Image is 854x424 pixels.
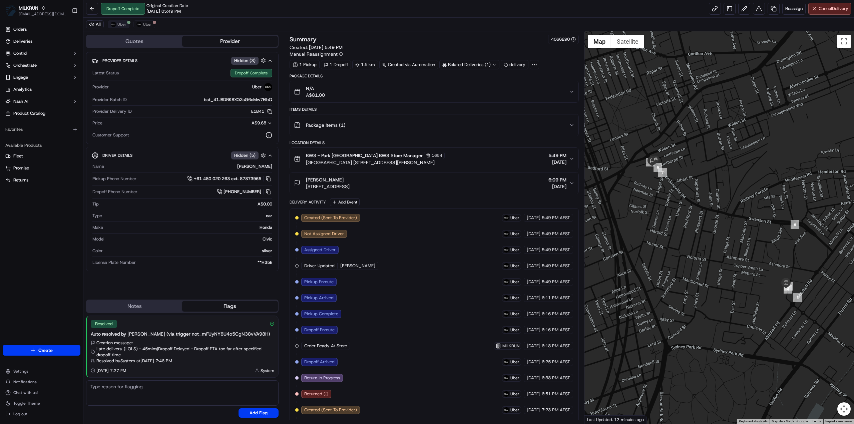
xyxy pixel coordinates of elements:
span: Dropoff Enroute [304,327,335,333]
span: 5:49 PM AEST [542,215,570,221]
button: Show street map [588,35,611,48]
span: Return In Progress [304,375,340,381]
span: [DATE] [527,231,540,237]
button: Driver DetailsHidden (5) [92,150,273,161]
button: Provider [182,36,278,47]
span: 5:49 PM AEST [542,231,570,237]
a: Created via Automation [379,60,438,69]
span: Color [92,248,103,254]
span: [DATE] 05:49 PM [146,8,181,14]
button: Create [3,345,80,356]
img: uber-new-logo.jpeg [504,391,509,397]
span: Promise [13,165,29,171]
button: Promise [3,163,80,173]
span: [PERSON_NAME] [306,176,344,183]
span: Uber [510,375,519,381]
span: [DATE] [527,391,540,397]
img: uber-new-logo.jpeg [504,295,509,301]
span: [DATE] [527,215,540,221]
button: MILKRUN [19,5,38,11]
a: Fleet [5,153,78,159]
button: Map camera controls [837,402,851,416]
div: 4066290 [551,36,576,42]
a: +61 480 020 263 ext. 87873965 [187,175,272,182]
button: Flags [182,301,278,312]
span: Type [92,213,102,219]
span: Uber [510,231,519,237]
span: License Plate Number [92,260,136,266]
div: Package Details [290,73,579,79]
span: Customer Support [92,132,129,138]
button: Notifications [3,377,80,387]
span: Uber [510,279,519,285]
span: [DATE] 7:27 PM [96,368,126,373]
a: [PHONE_NUMBER] [217,188,272,195]
div: Last Updated: 12 minutes ago [584,415,647,424]
span: Uber [510,247,519,253]
button: Keyboard shortcuts [739,419,768,424]
button: Toggle Theme [3,399,80,408]
span: Map data ©2025 Google [772,419,808,423]
button: E1B41 [251,108,272,114]
span: Pickup Arrived [304,295,334,301]
div: 7 [658,168,667,177]
button: Log out [3,409,80,419]
span: 6:25 PM AEST [542,359,570,365]
img: uber-new-logo.jpeg [504,215,509,221]
span: Control [13,50,27,56]
button: Nash AI [3,96,80,107]
span: Engage [13,74,28,80]
div: 1 Dropoff [321,60,351,69]
span: Nash AI [13,98,28,104]
div: silver [105,248,272,254]
a: Report a map error [825,419,852,423]
span: at [DATE] 7:46 PM [136,358,172,364]
span: Created (Sent To Provider) [304,215,357,221]
img: uber-new-logo.jpeg [504,231,509,237]
img: uber-new-logo.jpeg [504,407,509,413]
span: Hidden ( 5 ) [234,152,256,158]
span: Uber [510,407,519,413]
button: [PERSON_NAME][STREET_ADDRESS]6:09 PM[DATE] [290,172,578,194]
span: Uber [510,391,519,397]
div: Civic [107,236,272,242]
a: Terms (opens in new tab) [812,419,821,423]
a: Deliveries [3,36,80,47]
div: Related Deliveries (1) [439,60,499,69]
button: BWS - Park [GEOGRAPHIC_DATA] BWS Store Manager1654[GEOGRAPHIC_DATA] [STREET_ADDRESS][PERSON_NAME]... [290,148,578,170]
img: uber-new-logo.jpeg [504,375,509,381]
button: Fleet [3,151,80,161]
span: bat_41J8DRK8XQ2aG6cMw7ElbQ [204,97,272,103]
div: 1.5 km [352,60,378,69]
span: [DATE] [527,295,540,301]
span: Uber [117,22,126,27]
span: Model [92,236,104,242]
button: Hidden (3) [231,56,268,65]
span: Analytics [13,86,32,92]
span: [DATE] [548,183,566,190]
div: 6 [791,220,799,229]
span: Notifications [13,379,37,385]
div: [PERSON_NAME] [107,163,272,169]
span: A$81.00 [306,92,325,98]
span: MILKRUN [502,343,519,349]
img: uber-new-logo.jpeg [264,83,272,91]
span: Cancel Delivery [819,6,848,12]
button: Chat with us! [3,388,80,397]
span: Resolved by System [96,358,135,364]
button: [EMAIL_ADDRESS][DOMAIN_NAME] [19,11,66,17]
span: Make [92,225,103,231]
span: Uber [510,295,519,301]
span: Name [92,163,104,169]
button: Uber [108,20,129,28]
button: Uber [133,20,155,28]
span: Settings [13,369,28,374]
span: [DATE] [527,263,540,269]
button: N/AA$81.00 [290,81,578,102]
a: Promise [5,165,78,171]
span: Dropoff Arrived [304,359,335,365]
span: Latest Status [92,70,119,76]
span: Manual Reassignment [290,51,338,57]
span: Uber [510,263,519,269]
button: Hidden (5) [231,151,268,159]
